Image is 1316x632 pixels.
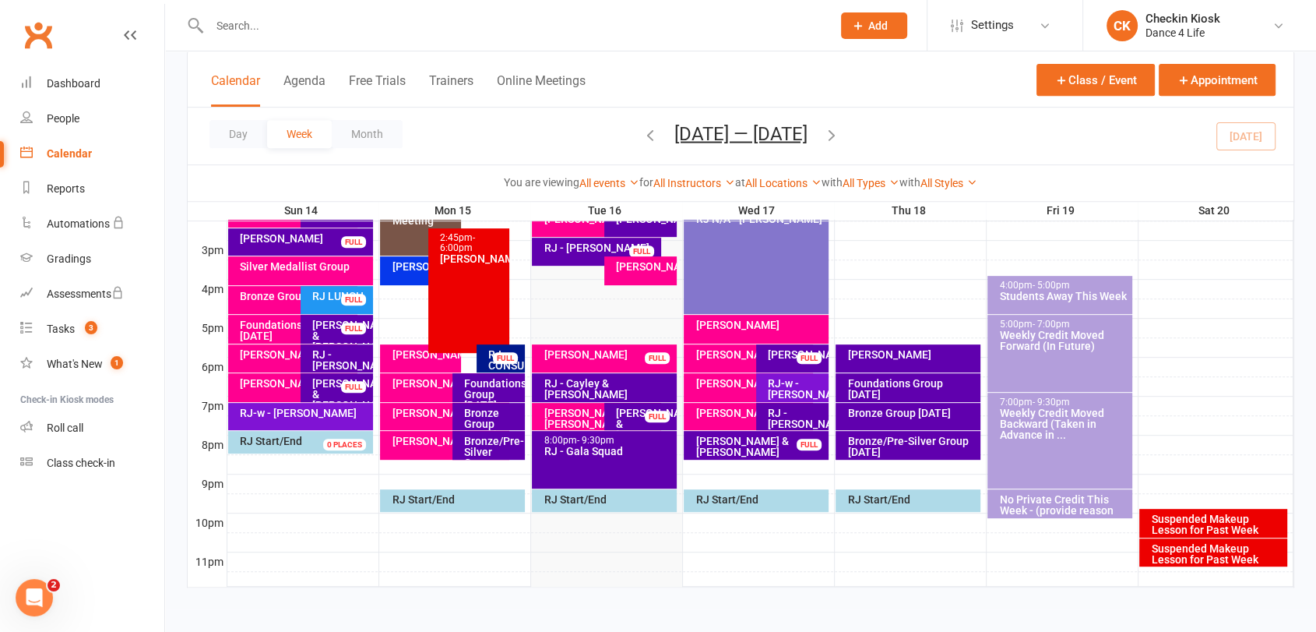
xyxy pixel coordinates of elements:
[47,217,110,230] div: Automations
[349,73,406,107] button: Free Trials
[543,242,657,253] div: RJ - [PERSON_NAME]
[986,201,1138,221] th: Fri 19
[695,408,809,418] div: [PERSON_NAME]
[240,435,302,447] span: RJ Start/End
[205,15,821,37] input: Search...
[846,408,976,418] div: Bronze Group [DATE]
[653,177,735,189] a: All Instructors
[111,356,123,369] span: 1
[188,513,227,532] th: 10pm
[1032,397,1069,408] span: - 9:30pm
[463,408,522,440] div: Bronze Group [DATE]
[20,277,164,312] a: Assessments
[998,291,1128,302] div: Students Away This Week
[188,396,227,415] th: 7pm
[846,349,976,360] div: [PERSON_NAME]
[227,201,378,221] th: Sun 14
[543,446,673,457] div: RJ - Gala Squad
[695,214,825,224] div: RJ N/A - [PERSON_NAME]
[16,579,53,616] iframe: Intercom live chat
[1150,543,1284,565] div: Suspended Makeup Lesson for Past Week
[998,408,1128,440] div: Weekly Credit Moved Backward (Taken in Advance in ...
[47,358,103,370] div: What's New
[391,204,458,226] div: Director Meeting
[543,494,673,505] div: RJ Start/End
[188,552,227,571] th: 11pm
[47,182,85,195] div: Reports
[1138,201,1293,221] th: Sat 20
[311,378,370,411] div: [PERSON_NAME] & [PERSON_NAME]
[239,408,369,418] div: RJ-w - [PERSON_NAME]
[745,177,822,189] a: All Locations
[440,232,475,253] span: - 6:00pm
[239,378,354,389] div: [PERSON_NAME]
[797,439,822,450] div: FULL
[47,457,115,469] div: Class check-in
[767,378,825,400] div: RJ-w - [PERSON_NAME]
[998,397,1128,408] div: 7:00pm
[20,101,164,136] a: People
[487,349,522,415] div: RJ-CONSULT - [PERSON_NAME] & [PERSON_NAME]
[998,494,1128,527] div: No Private Credit This Week - (provide reason per ...
[311,320,370,352] div: [PERSON_NAME] & [PERSON_NAME]
[188,474,227,493] th: 9pm
[899,176,920,189] strong: with
[283,73,325,107] button: Agenda
[332,120,403,148] button: Month
[682,201,834,221] th: Wed 17
[341,294,366,305] div: FULL
[391,261,458,272] div: [PERSON_NAME]
[20,347,164,382] a: What's New1
[971,8,1014,43] span: Settings
[47,112,79,125] div: People
[615,214,674,224] div: [PERSON_NAME]
[998,330,1128,351] div: Weekly Credit Moved Forward (In Future)
[822,176,843,189] strong: with
[797,352,822,364] div: FULL
[391,436,505,447] div: [PERSON_NAME]
[391,408,505,418] div: [PERSON_NAME]
[341,236,366,248] div: FULL
[239,291,354,302] div: Bronze Group [DATE]
[47,252,91,265] div: Gradings
[188,318,227,337] th: 5pm
[543,349,673,360] div: [PERSON_NAME]
[493,352,518,364] div: FULL
[239,320,354,341] div: Foundations Group [DATE]
[239,233,369,244] div: [PERSON_NAME]
[47,77,100,90] div: Dashboard
[1032,319,1069,330] span: - 7:00pm
[20,242,164,277] a: Gradings
[695,494,825,505] div: RJ Start/End
[841,12,907,39] button: Add
[846,494,976,505] div: RJ Start/End
[843,177,899,189] a: All Types
[695,349,809,360] div: [PERSON_NAME]
[47,323,75,335] div: Tasks
[48,579,60,591] span: 2
[639,176,653,189] strong: for
[530,201,682,221] th: Tue 16
[579,177,639,189] a: All events
[834,201,986,221] th: Thu 18
[543,214,657,224] div: [PERSON_NAME]
[463,378,522,411] div: Foundations Group [DATE]
[341,323,366,334] div: FULL
[998,320,1128,330] div: 5:00pm
[695,320,825,330] div: [PERSON_NAME]
[391,378,505,389] div: [PERSON_NAME]
[20,207,164,242] a: Automations
[20,411,164,446] a: Roll call
[211,73,260,107] button: Calendar
[1159,64,1276,96] button: Appointment
[1107,10,1138,41] div: CK
[497,73,586,107] button: Online Meetings
[1036,64,1155,96] button: Class / Event
[20,312,164,347] a: Tasks 3
[615,261,674,272] div: [PERSON_NAME]
[674,122,808,144] button: [DATE] — [DATE]
[1145,26,1220,40] div: Dance 4 Life
[239,349,354,360] div: [PERSON_NAME]
[311,349,370,371] div: RJ - [PERSON_NAME]
[209,120,267,148] button: Day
